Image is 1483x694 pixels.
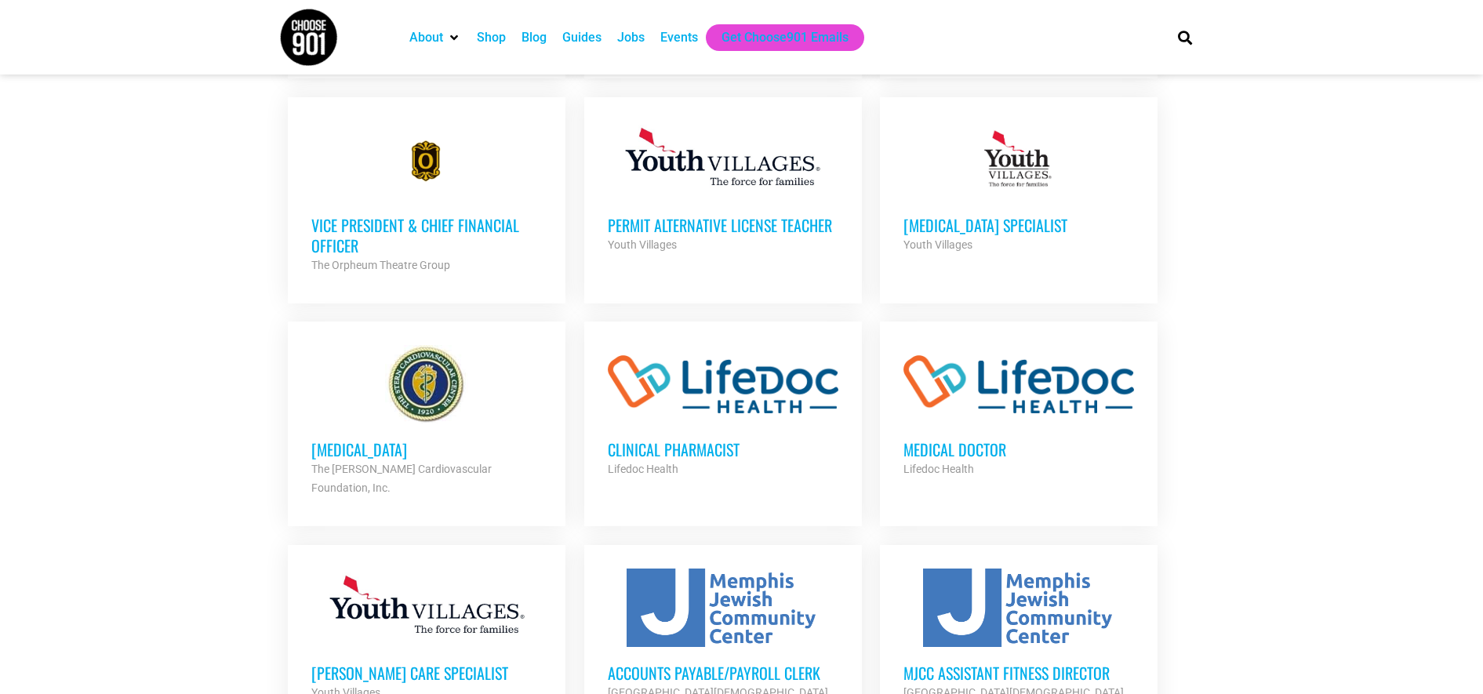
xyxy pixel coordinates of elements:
[880,97,1158,278] a: [MEDICAL_DATA] Specialist Youth Villages
[311,259,450,271] strong: The Orpheum Theatre Group
[903,439,1134,460] h3: Medical Doctor
[288,97,565,298] a: Vice President & Chief Financial Officer The Orpheum Theatre Group
[722,28,849,47] a: Get Choose901 Emails
[311,663,542,683] h3: [PERSON_NAME] Care Specialist
[522,28,547,47] a: Blog
[1172,24,1198,50] div: Search
[903,463,974,475] strong: Lifedoc Health
[584,322,862,502] a: Clinical Pharmacist Lifedoc Health
[608,215,838,235] h3: Permit Alternative License Teacher
[311,463,492,494] strong: The [PERSON_NAME] Cardiovascular Foundation, Inc.
[409,28,443,47] a: About
[477,28,506,47] a: Shop
[562,28,602,47] a: Guides
[903,215,1134,235] h3: [MEDICAL_DATA] Specialist
[311,439,542,460] h3: [MEDICAL_DATA]
[903,663,1134,683] h3: MJCC Assistant Fitness Director
[402,24,469,51] div: About
[608,439,838,460] h3: Clinical Pharmacist
[311,215,542,256] h3: Vice President & Chief Financial Officer
[608,238,677,251] strong: Youth Villages
[617,28,645,47] a: Jobs
[903,238,972,251] strong: Youth Villages
[660,28,698,47] a: Events
[402,24,1151,51] nav: Main nav
[880,322,1158,502] a: Medical Doctor Lifedoc Health
[584,97,862,278] a: Permit Alternative License Teacher Youth Villages
[608,463,678,475] strong: Lifedoc Health
[608,663,838,683] h3: Accounts Payable/Payroll Clerk
[288,322,565,521] a: [MEDICAL_DATA] The [PERSON_NAME] Cardiovascular Foundation, Inc.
